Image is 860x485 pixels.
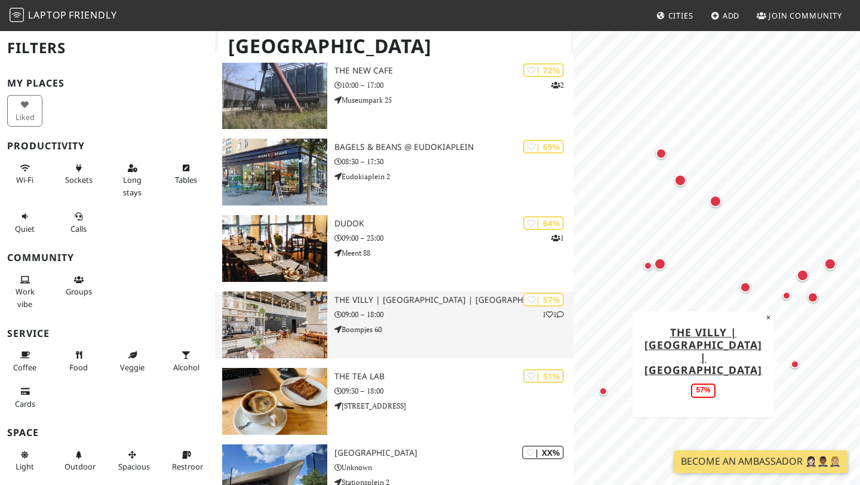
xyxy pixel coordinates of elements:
[736,310,752,326] div: Map marker
[752,5,847,26] a: Join Community
[13,362,36,373] span: Coffee
[7,345,42,377] button: Coffee
[794,267,811,284] div: Map marker
[334,372,573,382] h3: The Tea Lab
[723,10,740,21] span: Add
[28,8,67,22] span: Laptop
[334,142,573,152] h3: Bagels & Beans @ Eudokiaplein
[222,368,327,435] img: The Tea Lab
[691,383,715,397] div: 57%
[334,324,573,335] p: Boompjes 60
[70,223,87,234] span: Video/audio calls
[7,382,42,413] button: Cards
[334,462,573,473] p: Unknown
[15,398,35,409] span: Credit cards
[15,223,35,234] span: Quiet
[738,280,753,295] div: Map marker
[788,357,802,372] div: Map marker
[7,328,208,339] h3: Service
[168,345,204,377] button: Alcohol
[222,62,327,129] img: The New Cafe
[61,445,96,477] button: Outdoor
[7,207,42,238] button: Quiet
[822,256,838,272] div: Map marker
[222,291,327,358] img: The Villy | Rotterdam | Terraced Tower
[334,156,573,167] p: 08:30 – 17:30
[115,345,150,377] button: Veggie
[168,445,204,477] button: Restroom
[644,325,762,377] a: The Villy | [GEOGRAPHIC_DATA] | [GEOGRAPHIC_DATA]
[64,461,96,472] span: Outdoor area
[66,286,92,297] span: Group tables
[172,461,207,472] span: Restroom
[805,290,821,305] div: Map marker
[61,207,96,238] button: Calls
[7,445,42,477] button: Light
[641,259,655,273] div: Map marker
[334,295,573,305] h3: The Villy | [GEOGRAPHIC_DATA] | [GEOGRAPHIC_DATA]
[334,219,573,229] h3: Dudok
[69,8,116,22] span: Friendly
[668,10,693,21] span: Cities
[596,384,610,398] div: Map marker
[334,79,573,91] p: 10:00 – 17:00
[168,158,204,190] button: Tables
[10,5,117,26] a: LaptopFriendly LaptopFriendly
[16,286,35,309] span: People working
[215,215,573,282] a: Dudok | 64% 1 Dudok 09:00 – 23:00 Meent 88
[523,293,564,306] div: | 57%
[7,30,208,66] h2: Filters
[61,345,96,377] button: Food
[7,270,42,314] button: Work vibe
[222,215,327,282] img: Dudok
[653,146,669,161] div: Map marker
[115,445,150,477] button: Spacious
[7,427,208,438] h3: Space
[334,309,573,320] p: 09:00 – 18:00
[10,8,24,22] img: LaptopFriendly
[118,461,150,472] span: Spacious
[334,385,573,397] p: 09:30 – 18:00
[219,30,571,63] h1: [GEOGRAPHIC_DATA]
[65,174,93,185] span: Power sockets
[334,232,573,244] p: 09:00 – 23:00
[334,448,573,458] h3: [GEOGRAPHIC_DATA]
[523,369,564,383] div: | 51%
[522,446,564,459] div: | XX%
[7,78,208,89] h3: My Places
[334,247,573,259] p: Meent 88
[215,368,573,435] a: The Tea Lab | 51% The Tea Lab 09:30 – 18:00 [STREET_ADDRESS]
[61,158,96,190] button: Sockets
[652,256,668,272] div: Map marker
[7,252,208,263] h3: Community
[763,311,774,324] button: Close popup
[334,171,573,182] p: Eudokiaplein 2
[334,400,573,412] p: [STREET_ADDRESS]
[215,139,573,205] a: Bagels & Beans @ Eudokiaplein | 69% Bagels & Beans @ Eudokiaplein 08:30 – 17:30 Eudokiaplein 2
[120,362,145,373] span: Veggie
[706,5,745,26] a: Add
[115,158,150,202] button: Long stays
[222,139,327,205] img: Bagels & Beans @ Eudokiaplein
[215,291,573,358] a: The Villy | Rotterdam | Terraced Tower | 57% 11 The Villy | [GEOGRAPHIC_DATA] | [GEOGRAPHIC_DATA]...
[175,174,197,185] span: Work-friendly tables
[69,362,88,373] span: Food
[7,140,208,152] h3: Productivity
[215,62,573,129] a: The New Cafe | 72% 2 The New Cafe 10:00 – 17:00 Museumpark 25
[16,461,34,472] span: Natural light
[551,232,564,244] p: 1
[61,270,96,302] button: Groups
[523,140,564,154] div: | 69%
[173,362,199,373] span: Alcohol
[334,94,573,106] p: Museumpark 25
[672,172,689,189] div: Map marker
[7,158,42,190] button: Wi-Fi
[551,79,564,91] p: 2
[542,309,564,320] p: 1 1
[779,288,794,303] div: Map marker
[652,5,698,26] a: Cities
[769,10,842,21] span: Join Community
[707,193,724,210] div: Map marker
[523,216,564,230] div: | 64%
[123,174,142,197] span: Long stays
